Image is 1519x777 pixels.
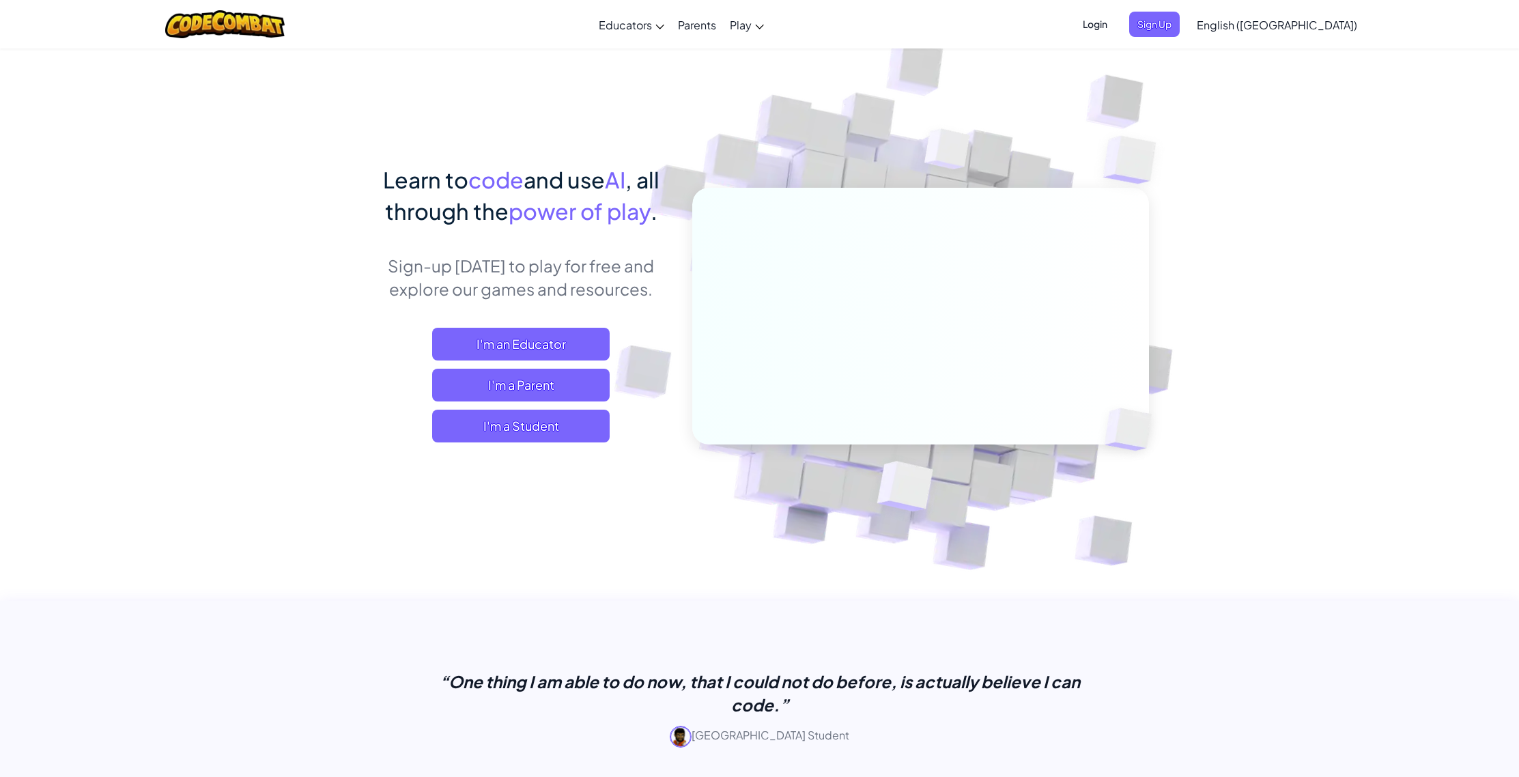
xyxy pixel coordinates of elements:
button: Login [1075,12,1116,37]
img: Overlap cubes [843,432,965,546]
img: avatar [670,726,692,748]
a: Parents [671,6,723,43]
span: Play [730,18,752,32]
span: AI [605,166,625,193]
span: Learn to [383,166,468,193]
p: [GEOGRAPHIC_DATA] Student [418,726,1101,748]
span: and use [524,166,605,193]
a: I'm an Educator [432,328,610,361]
a: I'm a Parent [432,369,610,401]
button: Sign Up [1129,12,1180,37]
img: CodeCombat logo [165,10,285,38]
span: . [651,197,657,225]
button: I'm a Student [432,410,610,442]
img: Overlap cubes [1076,102,1194,218]
img: Overlap cubes [1081,380,1184,479]
span: code [468,166,524,193]
a: Educators [592,6,671,43]
img: Overlap cubes [898,102,997,203]
p: “One thing I am able to do now, that I could not do before, is actually believe I can code.” [418,670,1101,716]
p: Sign-up [DATE] to play for free and explore our games and resources. [371,254,672,300]
span: power of play [509,197,651,225]
span: Educators [599,18,652,32]
a: English ([GEOGRAPHIC_DATA]) [1190,6,1364,43]
a: Play [723,6,771,43]
span: English ([GEOGRAPHIC_DATA]) [1197,18,1357,32]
